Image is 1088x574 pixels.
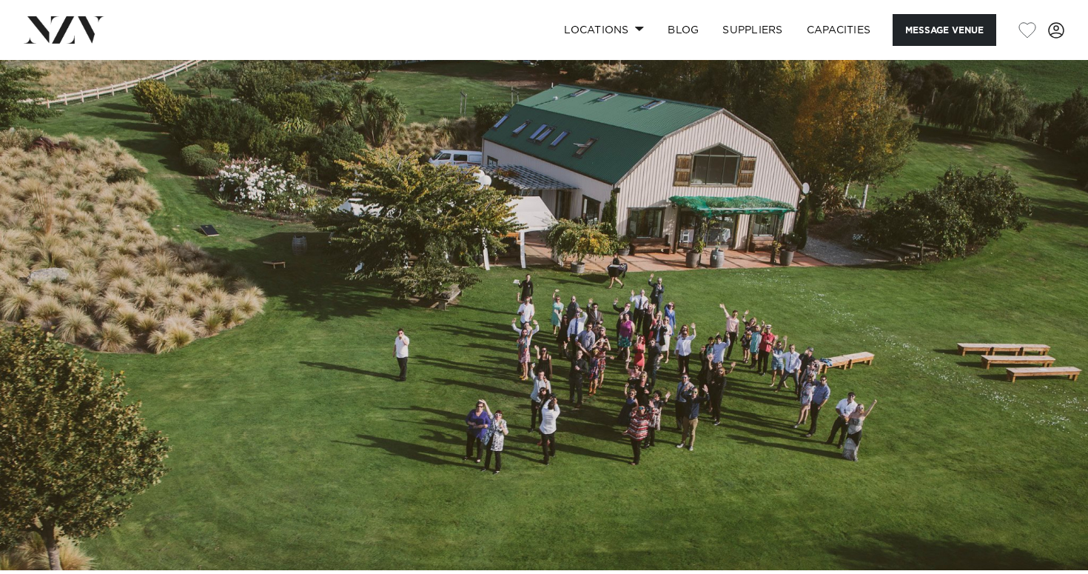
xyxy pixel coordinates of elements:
a: SUPPLIERS [711,14,794,46]
a: BLOG [656,14,711,46]
img: nzv-logo.png [24,16,104,43]
a: Locations [552,14,656,46]
a: Capacities [795,14,883,46]
button: Message Venue [893,14,996,46]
